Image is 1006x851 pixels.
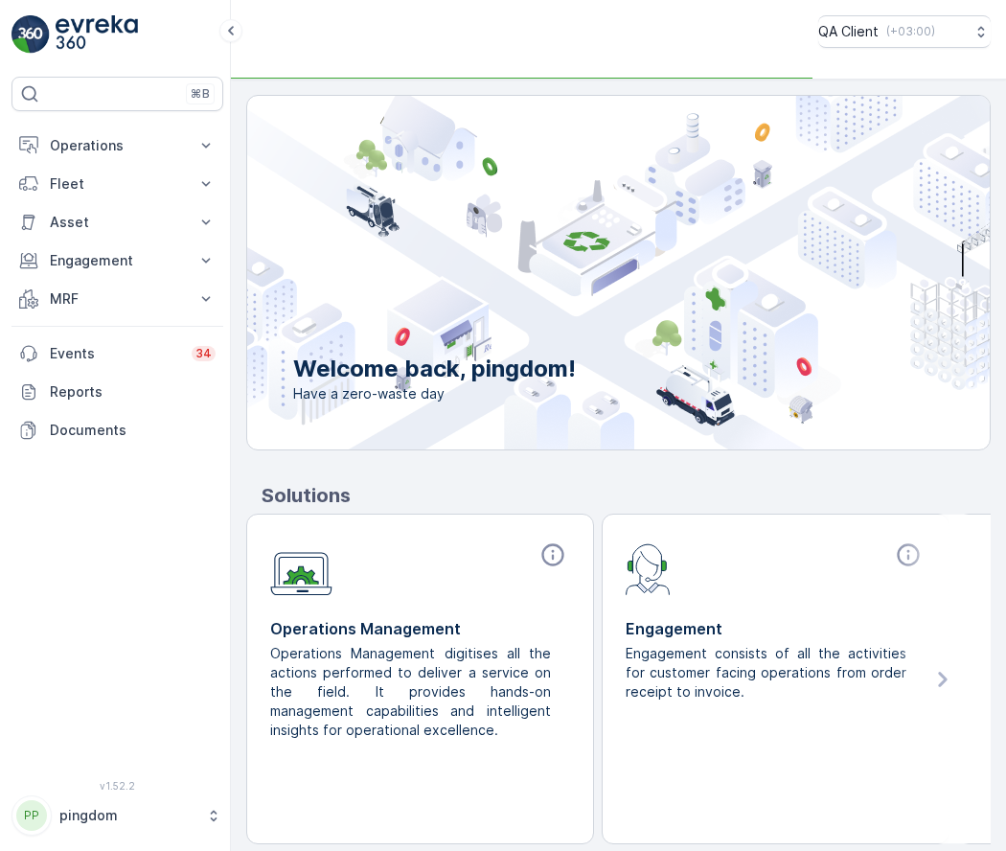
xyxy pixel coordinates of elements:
p: MRF [50,289,185,309]
div: PP [16,800,47,831]
button: MRF [11,280,223,318]
button: QA Client(+03:00) [818,15,991,48]
p: Engagement consists of all the activities for customer facing operations from order receipt to in... [626,644,910,701]
button: Operations [11,126,223,165]
p: Solutions [262,481,991,510]
p: Operations Management [270,617,570,640]
p: Engagement [50,251,185,270]
p: pingdom [59,806,196,825]
p: ( +03:00 ) [886,24,935,39]
p: ⌘B [191,86,210,102]
p: Operations Management digitises all the actions performed to deliver a service on the field. It p... [270,644,555,740]
a: Reports [11,373,223,411]
p: Reports [50,382,216,402]
p: Asset [50,213,185,232]
p: 34 [195,346,212,361]
button: PPpingdom [11,795,223,836]
p: QA Client [818,22,879,41]
p: Welcome back, pingdom! [293,354,576,384]
span: Have a zero-waste day [293,384,576,403]
button: Fleet [11,165,223,203]
p: Documents [50,421,216,440]
img: module-icon [270,541,332,596]
button: Asset [11,203,223,241]
p: Events [50,344,180,363]
p: Operations [50,136,185,155]
img: logo [11,15,50,54]
img: city illustration [161,96,990,449]
button: Engagement [11,241,223,280]
p: Engagement [626,617,926,640]
img: logo_light-DOdMpM7g.png [56,15,138,54]
a: Documents [11,411,223,449]
a: Events34 [11,334,223,373]
p: Fleet [50,174,185,194]
span: v 1.52.2 [11,780,223,792]
img: module-icon [626,541,671,595]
